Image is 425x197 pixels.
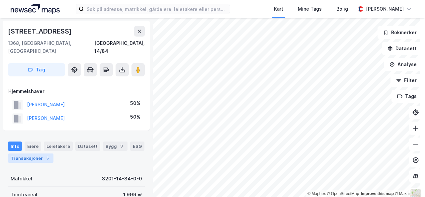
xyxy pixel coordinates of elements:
div: Leietakere [44,142,73,151]
div: ESG [130,142,144,151]
iframe: Chat Widget [392,165,425,197]
div: Bolig [336,5,348,13]
div: [STREET_ADDRESS] [8,26,73,37]
a: Improve this map [361,191,394,196]
div: Matrikkel [11,175,32,183]
div: 3201-14-84-0-0 [102,175,142,183]
div: Mine Tags [298,5,322,13]
button: Tags [391,90,422,103]
div: Info [8,142,22,151]
div: Eiere [25,142,41,151]
div: Datasett [75,142,100,151]
button: Filter [390,74,422,87]
button: Bokmerker [378,26,422,39]
div: Kart [274,5,283,13]
div: 5 [44,155,51,161]
div: 1368, [GEOGRAPHIC_DATA], [GEOGRAPHIC_DATA] [8,39,94,55]
input: Søk på adresse, matrikkel, gårdeiere, leietakere eller personer [84,4,230,14]
button: Analyse [384,58,422,71]
div: 50% [130,113,140,121]
button: Tag [8,63,65,76]
div: Bygg [103,142,127,151]
button: Datasett [382,42,422,55]
div: Hjemmelshaver [8,87,144,95]
div: [PERSON_NAME] [366,5,404,13]
div: Transaksjoner [8,153,53,163]
a: OpenStreetMap [327,191,359,196]
img: logo.a4113a55bc3d86da70a041830d287a7e.svg [11,4,60,14]
div: [GEOGRAPHIC_DATA], 14/84 [94,39,145,55]
div: 50% [130,99,140,107]
a: Mapbox [307,191,326,196]
div: 3 [118,143,125,149]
